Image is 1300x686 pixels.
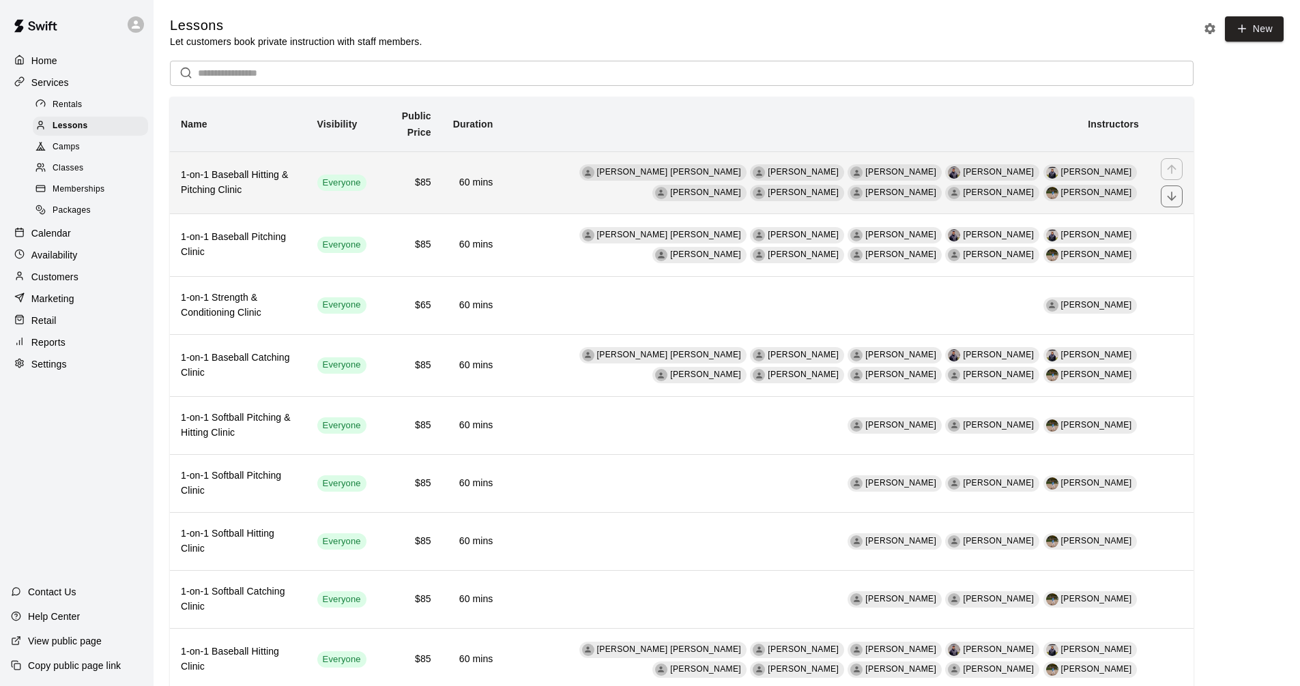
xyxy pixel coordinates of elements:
div: Zack Boese [850,229,863,241]
div: Cooper Doucette [582,644,594,656]
h6: $85 [388,237,431,252]
div: Zack Boese [850,644,863,656]
div: Cody Thomas [850,477,863,490]
h6: $85 [388,592,431,607]
h6: $85 [388,418,431,433]
div: Jaeden Novak [753,663,765,676]
span: Everyone [317,477,366,490]
div: Tyler Fields [948,249,960,261]
div: Dave Mahaffey [948,477,960,490]
div: Jaeden Novak [753,249,765,261]
span: [PERSON_NAME] [865,188,936,197]
img: Andrew Hall [1046,166,1058,179]
span: [PERSON_NAME] [865,167,936,177]
div: Nate Parsons [655,663,667,676]
div: Dave Mahaffey [948,593,960,606]
a: Settings [11,354,143,374]
a: Rentals [33,94,154,115]
div: Tyler Fields [948,369,960,381]
div: Cody Thomas [850,419,863,432]
div: Chris Clarke [948,229,960,241]
a: Retail [11,310,143,331]
p: Retail [31,314,57,327]
b: Public Price [402,110,431,138]
span: [PERSON_NAME] [PERSON_NAME] [597,167,742,177]
div: Hailey Everett [1046,593,1058,606]
div: Hailey Everett [1046,187,1058,199]
span: [PERSON_NAME] [1061,167,1132,177]
span: [PERSON_NAME] [768,250,839,259]
a: Memberships [33,179,154,200]
a: Lessons [33,115,154,136]
span: [PERSON_NAME] [865,350,936,359]
span: [PERSON_NAME] [865,478,936,488]
p: Calendar [31,226,71,240]
span: [PERSON_NAME] [865,250,936,259]
div: Tyler Fields [948,663,960,676]
div: Nate Parsons [655,187,667,199]
div: This service is visible to all of your customers [317,357,366,374]
h6: 60 mins [453,418,493,433]
div: Rentals [33,95,148,115]
div: Home [11,50,143,71]
div: Packages [33,201,148,220]
b: Visibility [317,119,358,130]
div: Jaeden Novak [753,187,765,199]
span: [PERSON_NAME] [1061,420,1132,430]
p: Marketing [31,292,74,305]
span: Everyone [317,239,366,252]
img: Hailey Everett [1046,419,1058,432]
h5: Lessons [170,16,422,35]
div: Dave Mahaffey [850,187,863,199]
span: [PERSON_NAME] [963,188,1034,197]
span: [PERSON_NAME] [963,420,1034,430]
span: [PERSON_NAME] [768,167,839,177]
img: Andrew Hall [1046,644,1058,656]
div: Cody Thomas [850,593,863,606]
span: [PERSON_NAME] [963,167,1034,177]
div: This service is visible to all of your customers [317,475,366,492]
img: Chris Clarke [948,644,960,656]
div: Cooper Doucette [582,229,594,241]
span: [PERSON_NAME] [670,370,741,379]
img: Hailey Everett [1046,535,1058,548]
img: Andrew Hall [1046,229,1058,241]
h6: 60 mins [453,652,493,667]
span: [PERSON_NAME] [963,594,1034,603]
p: Availability [31,248,78,262]
p: Copy public page link [28,659,121,672]
div: Cody Thomas [850,535,863,548]
div: Dave Mahaffey [850,663,863,676]
div: Reports [11,332,143,353]
span: [PERSON_NAME] [768,188,839,197]
h6: 60 mins [453,358,493,373]
div: Andrew Hall [1046,349,1058,361]
span: Everyone [317,653,366,666]
p: Settings [31,357,67,371]
div: This service is visible to all of your customers [317,175,366,191]
span: [PERSON_NAME] [768,644,839,654]
span: Memberships [53,183,104,196]
div: Camps [33,138,148,157]
div: This service is visible to all of your customers [317,237,366,253]
div: Chris Clarke [948,166,960,179]
div: Dave Mahaffey [850,369,863,381]
div: Nate Parsons [655,369,667,381]
div: Cody Thomas [753,644,765,656]
span: [PERSON_NAME] [963,664,1034,674]
a: Calendar [11,223,143,243]
span: [PERSON_NAME] [768,230,839,239]
p: Reports [31,335,66,349]
b: Instructors [1088,119,1139,130]
button: move item down [1161,185,1183,207]
a: Customers [11,267,143,287]
span: [PERSON_NAME] [963,536,1034,546]
div: Nate Parsons [655,249,667,261]
span: [PERSON_NAME] [PERSON_NAME] [597,644,742,654]
div: This service is visible to all of your customers [317,591,366,608]
h6: 1-on-1 Softball Pitching & Hitting Clinic [181,411,295,441]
